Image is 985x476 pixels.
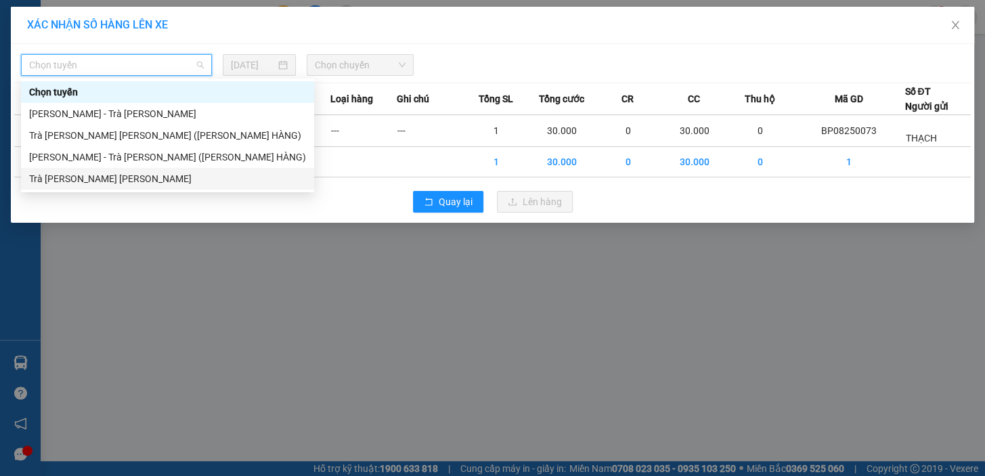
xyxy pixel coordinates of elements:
p: NHẬN: [5,58,198,71]
td: 30.000 [661,147,728,177]
td: 0 [727,147,793,177]
td: --- [330,115,397,147]
span: 0368103315 - [5,73,104,86]
td: 30.000 [529,115,595,147]
div: Trà Vinh - Hồ Chí Minh (TIỀN HÀNG) [21,125,314,146]
div: Trà [PERSON_NAME] [PERSON_NAME] ([PERSON_NAME] HÀNG) [29,128,306,143]
td: 1 [462,147,529,177]
td: 0 [727,115,793,147]
td: 1 [793,147,904,177]
span: Tổng SL [478,91,512,106]
span: THIỆN [72,73,104,86]
span: GIAO: [5,88,93,101]
span: Quay lại [439,194,473,209]
div: Chọn tuyến [21,81,314,103]
strong: BIÊN NHẬN GỬI HÀNG [45,7,157,20]
span: Chọn chuyến [315,55,406,75]
div: Hồ Chí Minh - Trà Vinh [21,103,314,125]
span: CC [688,91,700,106]
td: 0 [595,115,661,147]
td: 1 [462,115,529,147]
span: Tổng cước [539,91,584,106]
div: [PERSON_NAME] - Trà [PERSON_NAME] [29,106,306,121]
span: Chọn tuyến [29,55,204,75]
span: CR [621,91,634,106]
span: Ghi chú [397,91,429,106]
span: Mã GD [835,91,863,106]
td: 0 [595,147,661,177]
input: 15/08/2025 [231,58,276,72]
div: [PERSON_NAME] - Trà [PERSON_NAME] ([PERSON_NAME] HÀNG) [29,150,306,165]
span: VP Càng Long [38,58,106,71]
td: --- [397,115,463,147]
button: rollbackQuay lại [413,191,483,213]
td: 30.000 [661,115,728,147]
button: uploadLên hàng [497,191,573,213]
span: Thu hộ [745,91,775,106]
div: Chọn tuyến [29,85,306,100]
span: rollback [424,197,433,208]
div: Số ĐT Người gửi [904,84,948,114]
span: KO BAO HƯ [35,88,93,101]
span: THẠCH [905,133,936,144]
span: close [950,20,961,30]
span: Loại hàng [330,91,373,106]
span: XÁC NHẬN SỐ HÀNG LÊN XE [27,18,168,31]
div: Trà [PERSON_NAME] [PERSON_NAME] [29,171,306,186]
td: BP08250073 [793,115,904,147]
button: Close [936,7,974,45]
p: GỬI: [5,26,198,52]
div: Hồ Chí Minh - Trà Vinh (TIỀN HÀNG) [21,146,314,168]
div: Trà Vinh - Hồ Chí Minh [21,168,314,190]
span: VP [PERSON_NAME] ([GEOGRAPHIC_DATA]) - [5,26,126,52]
td: 30.000 [529,147,595,177]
